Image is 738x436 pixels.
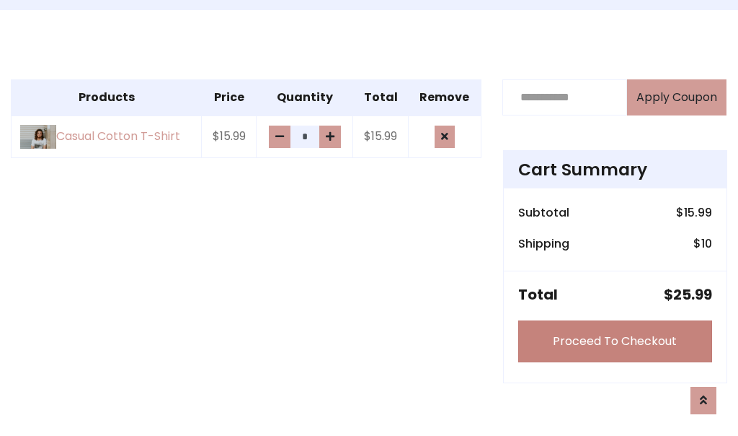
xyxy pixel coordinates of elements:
td: $15.99 [202,115,257,158]
span: 15.99 [684,204,712,221]
h5: $ [664,286,712,303]
th: Price [202,79,257,115]
a: Proceed To Checkout [518,321,712,362]
th: Remove [409,79,481,115]
h5: Total [518,286,558,303]
td: $15.99 [353,115,409,158]
span: 10 [701,235,712,252]
h6: $ [693,237,712,250]
button: Apply Coupon [627,79,726,115]
h6: Subtotal [518,206,569,219]
th: Total [353,79,409,115]
h6: $ [676,206,712,219]
th: Products [12,79,202,115]
h4: Cart Summary [518,160,712,180]
th: Quantity [257,79,353,115]
h6: Shipping [518,237,569,250]
span: 25.99 [673,284,712,305]
a: Casual Cotton T-Shirt [20,125,192,149]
